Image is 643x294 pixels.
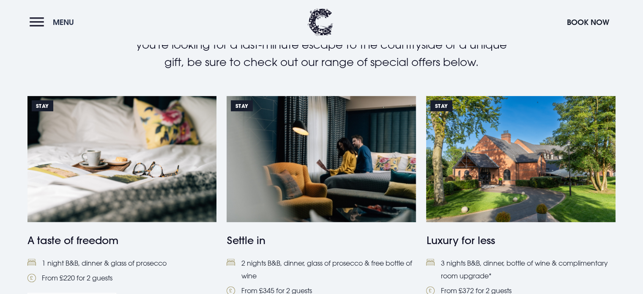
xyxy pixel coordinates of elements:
[27,272,217,284] li: From £220 for 2 guests
[426,96,616,222] img: https://clandeboyelodge.s3-assets.com/offer-thumbnails/Luxury-for-less-special-offer.png
[27,96,217,222] img: https://clandeboyelodge.s3-assets.com/offer-thumbnails/taste-of-freedom-special-offers-2025.png
[227,96,416,222] img: https://clandeboyelodge.s3-assets.com/offer-thumbnails/Settle-In-464x309.jpg
[227,233,416,248] h4: Settle in
[30,13,78,31] button: Menu
[426,259,435,266] img: Bed
[231,100,252,111] span: Stay
[32,100,53,111] span: Stay
[430,100,452,111] span: Stay
[127,18,516,71] p: Clandeboye Lodge special offers are too good to ignore! Whether you're looking for a last-minute ...
[227,257,416,283] li: 2 nights B&B, dinner, glass of prosecco & free bottle of wine
[27,259,36,266] img: Bed
[227,259,235,266] img: Bed
[53,17,74,27] span: Menu
[308,8,333,36] img: Clandeboye Lodge
[27,257,217,269] li: 1 night B&B, dinner & glass of prosecco
[426,233,616,248] h4: Luxury for less
[27,96,217,285] a: Stay https://clandeboyelodge.s3-assets.com/offer-thumbnails/taste-of-freedom-special-offers-2025....
[563,13,613,31] button: Book Now
[27,233,217,248] h4: A taste of freedom
[27,274,36,282] img: Pound Coin
[426,257,616,283] li: 3 nights B&B, dinner, bottle of wine & complimentary room upgrade*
